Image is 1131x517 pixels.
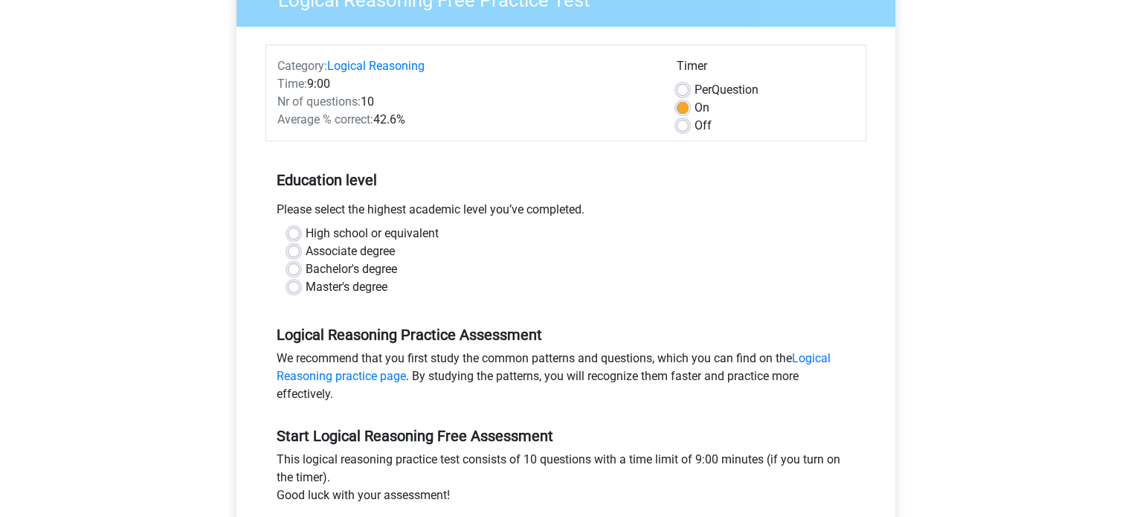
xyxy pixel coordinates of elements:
h5: Logical Reasoning Practice Assessment [277,326,855,344]
div: 9:00 [266,75,666,93]
div: This logical reasoning practice test consists of 10 questions with a time limit of 9:00 minutes (... [265,451,866,510]
div: 42.6% [266,111,666,129]
label: Master's degree [306,278,387,296]
span: Time: [277,77,307,91]
div: Please select the highest academic level you’ve completed. [265,201,866,225]
a: Logical Reasoning [327,59,425,73]
h5: Start Logical Reasoning Free Assessment [277,427,855,445]
span: Per [695,83,712,97]
div: We recommend that you first study the common patterns and questions, which you can find on the . ... [265,350,866,409]
label: On [695,99,709,117]
label: High school or equivalent [306,225,439,243]
span: Category: [277,59,327,73]
label: Off [695,117,712,135]
span: Average % correct: [277,112,373,126]
label: Bachelor's degree [306,260,397,278]
h5: Education level [277,165,855,195]
label: Associate degree [306,243,395,260]
div: 10 [266,93,666,111]
span: Nr of questions: [277,94,361,109]
div: Timer [677,57,854,81]
label: Question [695,81,758,99]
